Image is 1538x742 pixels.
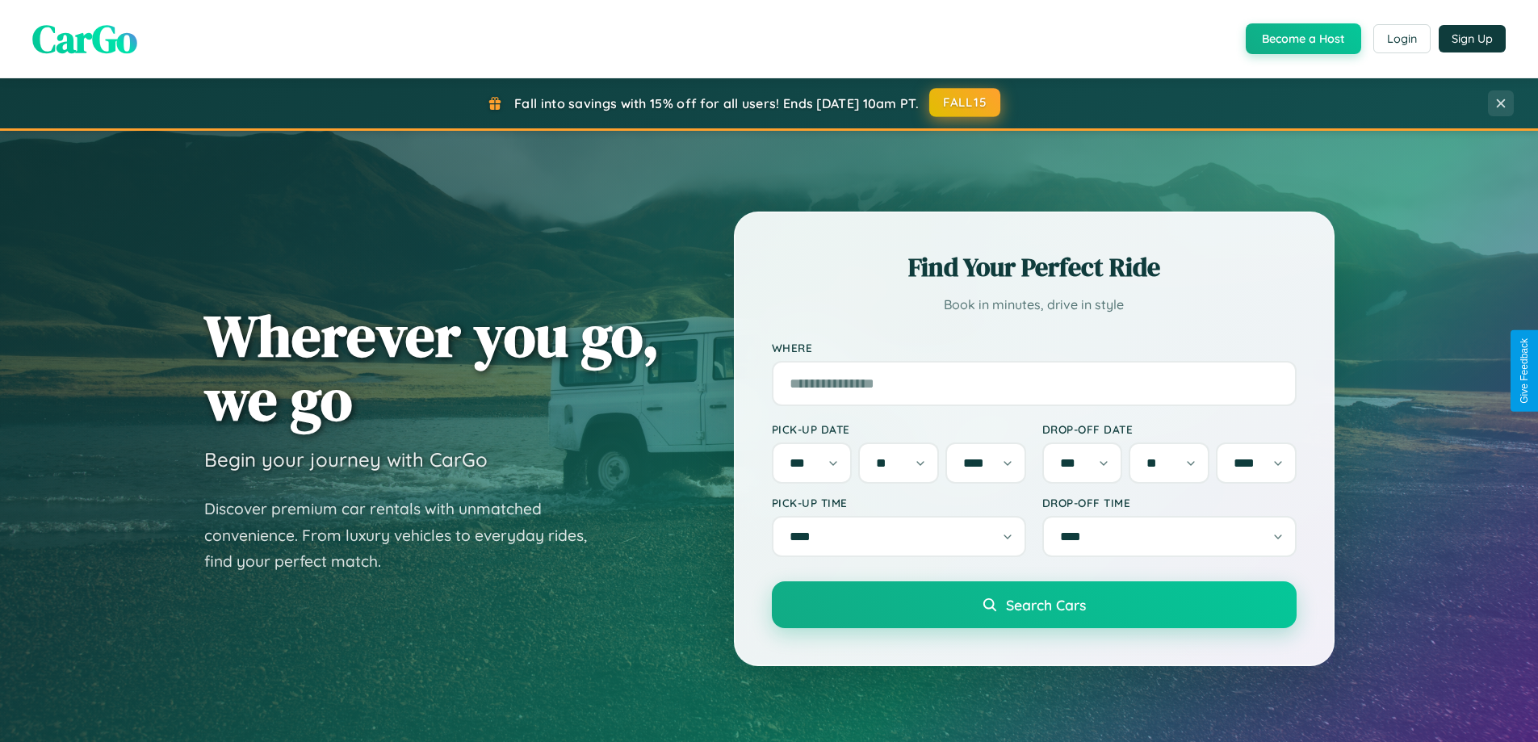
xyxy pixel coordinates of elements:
p: Book in minutes, drive in style [772,293,1297,317]
label: Pick-up Time [772,496,1026,509]
h1: Wherever you go, we go [204,304,660,431]
label: Drop-off Date [1042,422,1297,436]
button: Become a Host [1246,23,1361,54]
span: Fall into savings with 15% off for all users! Ends [DATE] 10am PT. [514,95,919,111]
label: Drop-off Time [1042,496,1297,509]
button: Login [1373,24,1431,53]
button: Search Cars [772,581,1297,628]
span: Search Cars [1006,596,1086,614]
button: Sign Up [1439,25,1506,52]
h3: Begin your journey with CarGo [204,447,488,472]
p: Discover premium car rentals with unmatched convenience. From luxury vehicles to everyday rides, ... [204,496,608,575]
label: Pick-up Date [772,422,1026,436]
label: Where [772,341,1297,354]
h2: Find Your Perfect Ride [772,249,1297,285]
div: Give Feedback [1519,338,1530,404]
span: CarGo [32,12,137,65]
button: FALL15 [929,88,1000,117]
